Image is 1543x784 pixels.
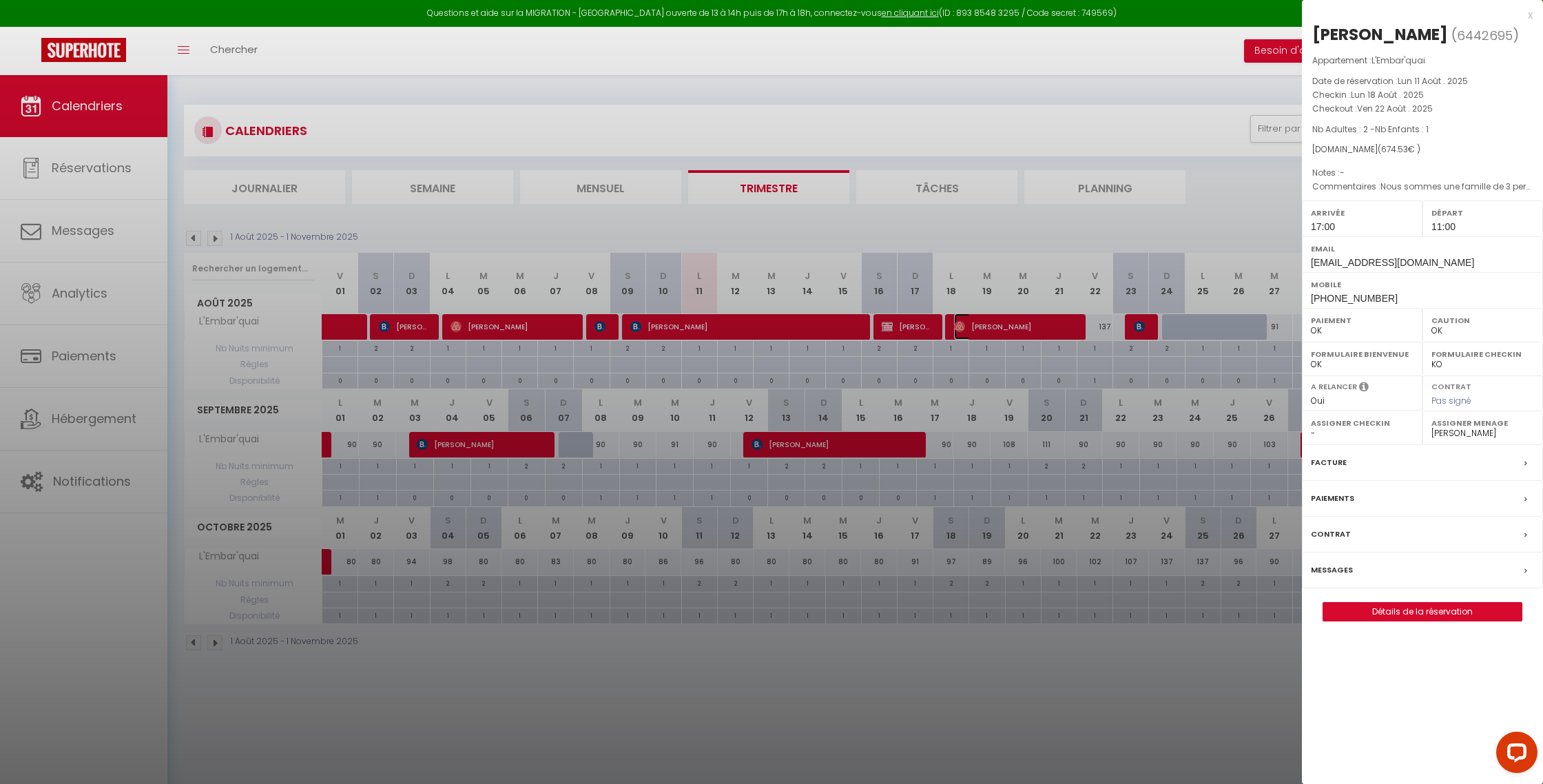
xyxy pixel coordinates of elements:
label: Contrat [1311,527,1351,541]
span: Lun 11 Août . 2025 [1398,75,1468,87]
a: Détails de la réservation [1323,603,1522,621]
label: Contrat [1431,381,1471,390]
label: Arrivée [1311,206,1413,220]
span: Ven 22 Août . 2025 [1357,103,1433,114]
span: Lun 18 Août . 2025 [1351,89,1424,101]
label: Départ [1431,206,1534,220]
div: [DOMAIN_NAME] [1312,143,1533,156]
label: Formulaire Bienvenue [1311,347,1413,361]
p: Appartement : [1312,54,1533,68]
label: A relancer [1311,381,1357,393]
i: Sélectionner OUI si vous souhaiter envoyer les séquences de messages post-checkout [1359,381,1369,396]
p: Date de réservation : [1312,74,1533,88]
span: Nb Enfants : 1 [1375,123,1429,135]
label: Facture [1311,455,1347,470]
span: L'Embar'quai [1371,54,1425,66]
p: Checkout : [1312,102,1533,116]
label: Assigner Checkin [1311,416,1413,430]
span: [EMAIL_ADDRESS][DOMAIN_NAME] [1311,257,1474,268]
label: Assigner Menage [1431,416,1534,430]
span: 674.53 [1381,143,1408,155]
label: Email [1311,242,1534,256]
span: ( ) [1451,25,1519,45]
span: Pas signé [1431,395,1471,406]
button: Détails de la réservation [1323,602,1522,621]
label: Messages [1311,563,1353,577]
span: 11:00 [1431,221,1456,232]
label: Paiements [1311,491,1354,506]
span: Nb Adultes : 2 - [1312,123,1429,135]
span: - [1340,167,1345,178]
span: 6442695 [1457,27,1513,44]
label: Mobile [1311,278,1534,291]
p: Notes : [1312,166,1533,180]
label: Paiement [1311,313,1413,327]
label: Caution [1431,313,1534,327]
iframe: LiveChat chat widget [1485,726,1543,784]
div: [PERSON_NAME] [1312,23,1448,45]
span: ( € ) [1378,143,1420,155]
div: x [1302,7,1533,23]
span: [PHONE_NUMBER] [1311,293,1398,304]
p: Checkin : [1312,88,1533,102]
label: Formulaire Checkin [1431,347,1534,361]
span: 17:00 [1311,221,1335,232]
p: Commentaires : [1312,180,1533,194]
